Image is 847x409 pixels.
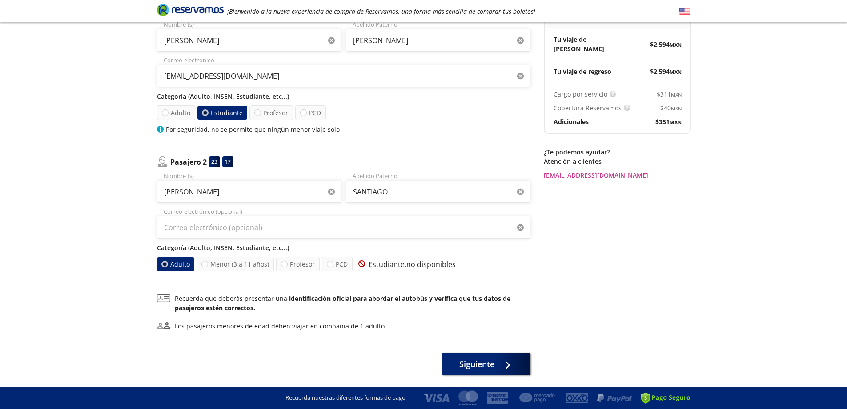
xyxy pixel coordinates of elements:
input: Nombre (s) [157,29,341,52]
i: Brand Logo [157,3,224,16]
p: Adicionales [554,117,589,126]
p: ¿Te podemos ayudar? [544,147,690,157]
p: Cargo por servicio [554,89,607,99]
small: MXN [670,69,682,75]
label: Profesor [249,105,293,120]
div: 23 [209,156,220,167]
p: Pasajero 2 [170,157,207,167]
p: Por seguridad, no se permite que ningún menor viaje solo [166,125,340,134]
small: MXN [670,41,682,48]
p: Atención a clientes [544,157,690,166]
small: MXN [671,91,682,98]
em: ¡Bienvenido a la nueva experiencia de compra de Reservamos, una forma más sencilla de comprar tus... [227,7,535,16]
label: PCD [322,257,353,271]
label: Menor (3 a 11 años) [197,257,274,271]
span: $ 40 [660,103,682,113]
div: 17 [222,156,233,167]
input: Apellido Paterno [346,181,530,203]
p: Estudiante, no disponibles [355,259,456,270]
span: $ 351 [655,117,682,126]
div: Los pasajeros menores de edad deben viajar en compañía de 1 adulto [175,321,385,331]
b: identificación oficial para abordar el autobús y verifica que tus datos de pasajeros estén correc... [175,294,510,312]
label: Adulto [156,105,196,121]
input: Apellido Paterno [346,29,530,52]
input: Correo electrónico [157,65,530,87]
label: Estudiante [196,105,249,120]
p: Categoría (Adulto, INSEN, Estudiante, etc...) [157,243,530,252]
small: MXN [671,105,682,112]
label: PCD [295,105,326,120]
p: Cobertura Reservamos [554,103,622,113]
span: $ 2,594 [650,67,682,76]
small: MXN [670,119,682,126]
input: Correo electrónico (opcional) [157,216,530,239]
p: Categoría (Adulto, INSEN, Estudiante, etc...) [157,92,530,101]
span: Siguiente [459,358,494,370]
label: Profesor [276,257,320,271]
p: Recuerda que deberás presentar una [175,294,530,312]
p: Tu viaje de regreso [554,67,611,76]
button: Siguiente [442,353,530,375]
span: $ 2,594 [650,40,682,49]
input: Nombre (s) [157,181,341,203]
button: English [679,6,690,17]
label: Adulto [156,257,195,271]
a: [EMAIL_ADDRESS][DOMAIN_NAME] [544,170,690,180]
a: Brand Logo [157,3,224,19]
p: Tu viaje de [PERSON_NAME] [554,35,618,53]
p: Recuerda nuestras diferentes formas de pago [285,393,405,402]
span: $ 311 [657,89,682,99]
